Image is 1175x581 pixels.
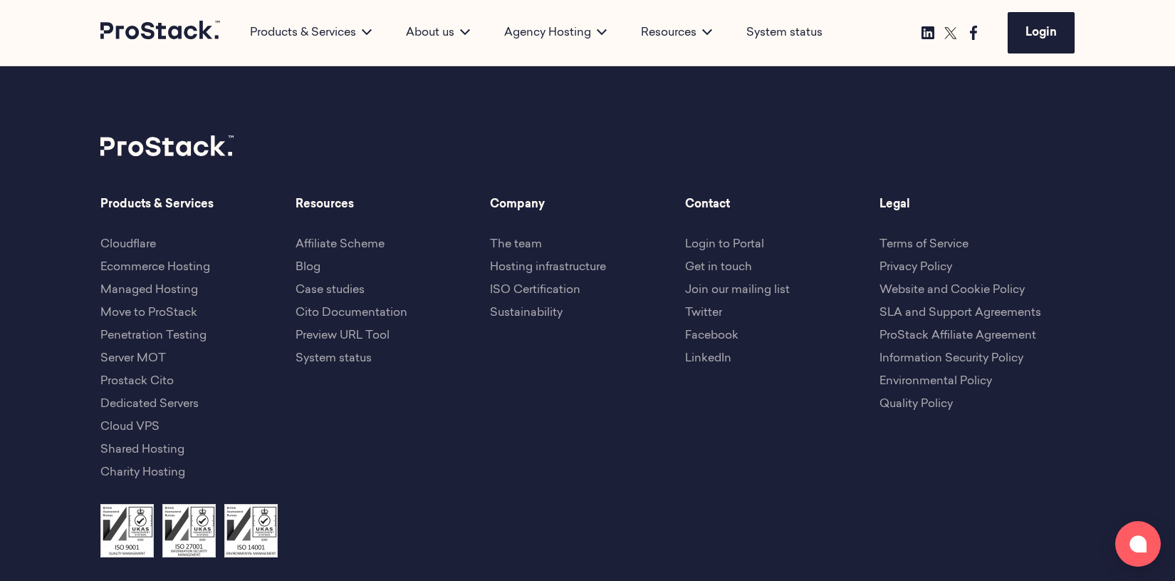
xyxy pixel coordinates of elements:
[296,330,390,341] a: Preview URL Tool
[100,330,207,341] a: Penetration Testing
[296,307,407,319] a: Cito Documentation
[100,376,174,387] a: Prostack Cito
[1008,12,1075,53] a: Login
[100,421,160,433] a: Cloud VPS
[685,284,790,296] a: Join our mailing list
[490,284,580,296] a: ISO Certification
[490,239,542,250] a: The team
[879,330,1036,341] a: ProStack Affiliate Agreement
[879,353,1023,364] a: Information Security Policy
[100,262,210,273] a: Ecommerce Hosting
[624,24,729,41] div: Resources
[685,239,764,250] a: Login to Portal
[879,262,952,273] a: Privacy Policy
[100,196,296,213] span: Products & Services
[296,239,385,250] a: Affiliate Scheme
[100,444,184,456] a: Shared Hosting
[100,307,197,319] a: Move to ProStack
[879,376,992,387] a: Environmental Policy
[389,24,487,41] div: About us
[100,399,199,410] a: Dedicated Servers
[490,196,685,213] span: Company
[296,196,491,213] span: Resources
[879,307,1041,319] a: SLA and Support Agreements
[685,353,731,364] a: LinkedIn
[100,21,221,45] a: Prostack logo
[100,284,198,296] a: Managed Hosting
[1025,27,1057,38] span: Login
[490,307,563,319] a: Sustainability
[1115,521,1161,567] button: Open chat window
[685,307,722,319] a: Twitter
[100,467,185,478] a: Charity Hosting
[100,135,236,162] a: Prostack logo
[879,196,1075,213] span: Legal
[685,196,880,213] span: Contact
[685,330,738,341] a: Facebook
[487,24,624,41] div: Agency Hosting
[296,284,365,296] a: Case studies
[879,239,968,250] a: Terms of Service
[685,262,752,273] a: Get in touch
[100,353,166,364] a: Server MOT
[490,262,606,273] a: Hosting infrastructure
[100,239,156,250] a: Cloudflare
[296,262,320,273] a: Blog
[746,24,822,41] a: System status
[296,353,372,364] a: System status
[233,24,389,41] div: Products & Services
[879,399,953,410] a: Quality Policy
[879,284,1025,296] a: Website and Cookie Policy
